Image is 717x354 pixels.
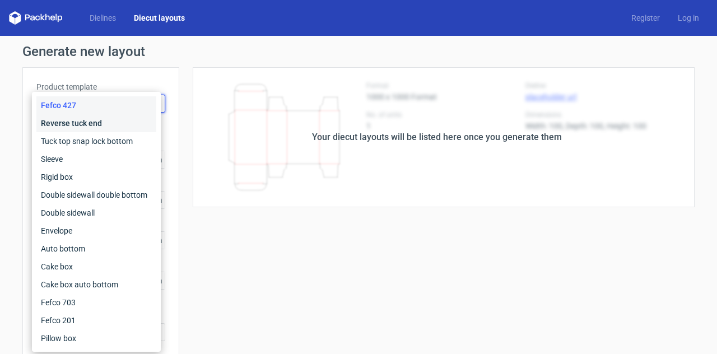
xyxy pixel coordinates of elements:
div: Sleeve [36,150,156,168]
div: Tuck top snap lock bottom [36,132,156,150]
div: Cake box [36,258,156,276]
div: Fefco 703 [36,294,156,311]
div: Auto bottom [36,240,156,258]
div: Your diecut layouts will be listed here once you generate them [312,131,562,144]
div: Rigid box [36,168,156,186]
div: Envelope [36,222,156,240]
div: Double sidewall double bottom [36,186,156,204]
label: Product template [36,81,165,92]
a: Log in [669,12,708,24]
a: Register [622,12,669,24]
h1: Generate new layout [22,45,695,58]
div: Reverse tuck end [36,114,156,132]
a: Diecut layouts [125,12,194,24]
div: Fefco 427 [36,96,156,114]
a: Dielines [81,12,125,24]
div: Fefco 201 [36,311,156,329]
div: Cake box auto bottom [36,276,156,294]
div: Double sidewall [36,204,156,222]
div: Pillow box [36,329,156,347]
